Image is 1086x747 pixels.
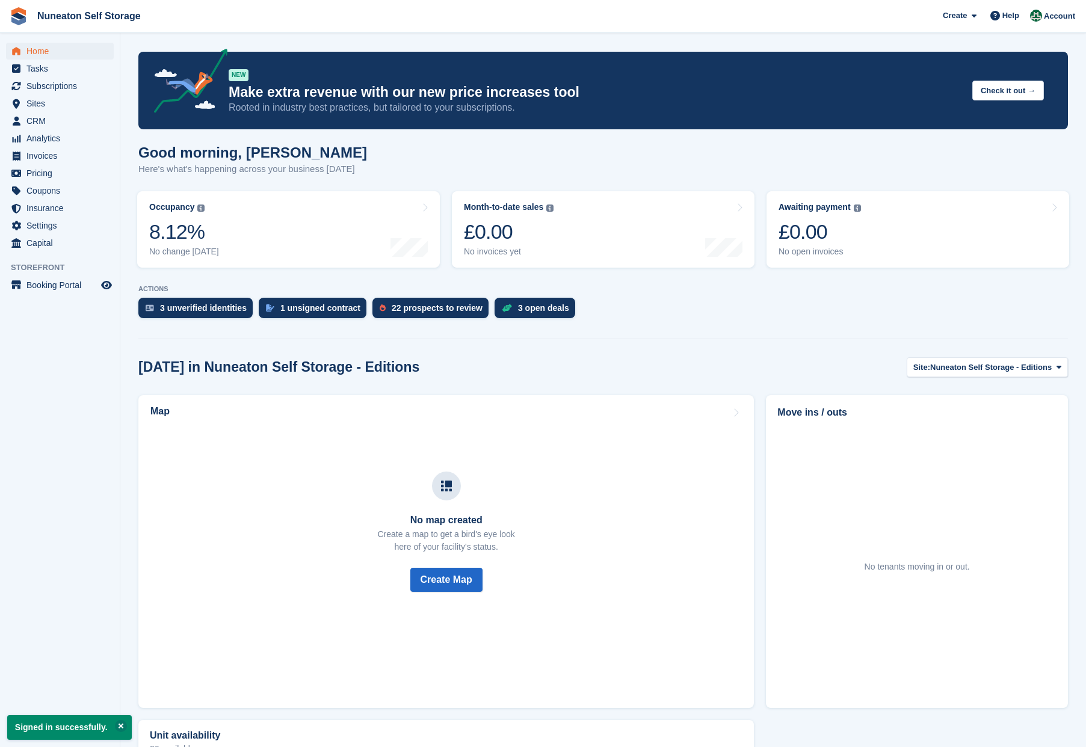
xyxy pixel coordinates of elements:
span: Create [943,10,967,22]
img: contract_signature_icon-13c848040528278c33f63329250d36e43548de30e8caae1d1a13099fd9432cc5.svg [266,304,274,312]
div: No change [DATE] [149,247,219,257]
a: Occupancy 8.12% No change [DATE] [137,191,440,268]
div: Occupancy [149,202,194,212]
a: 3 unverified identities [138,298,259,324]
a: menu [6,165,114,182]
p: Rooted in industry best practices, but tailored to your subscriptions. [229,101,963,114]
span: Invoices [26,147,99,164]
a: menu [6,43,114,60]
div: £0.00 [779,220,861,244]
a: menu [6,130,114,147]
div: 3 unverified identities [160,303,247,313]
a: menu [6,217,114,234]
a: Preview store [99,278,114,292]
div: No tenants moving in or out. [865,561,970,573]
h1: Good morning, [PERSON_NAME] [138,144,367,161]
img: map-icn-33ee37083ee616e46c38cad1a60f524a97daa1e2b2c8c0bc3eb3415660979fc1.svg [441,481,452,491]
span: CRM [26,112,99,129]
h2: Unit availability [150,730,220,741]
div: 22 prospects to review [392,303,483,313]
button: Check it out → [972,81,1044,100]
a: menu [6,78,114,94]
a: 22 prospects to review [372,298,495,324]
p: ACTIONS [138,285,1068,293]
span: Home [26,43,99,60]
span: Subscriptions [26,78,99,94]
a: menu [6,95,114,112]
a: menu [6,147,114,164]
img: verify_identity-adf6edd0f0f0b5bbfe63781bf79b02c33cf7c696d77639b501bdc392416b5a36.svg [146,304,154,312]
h2: Map [150,406,170,417]
span: Booking Portal [26,277,99,294]
a: menu [6,235,114,251]
a: Month-to-date sales £0.00 No invoices yet [452,191,754,268]
div: 8.12% [149,220,219,244]
span: Settings [26,217,99,234]
span: Nuneaton Self Storage - Editions [930,361,1052,373]
img: prospect-51fa495bee0391a8d652442698ab0144808aea92771e9ea1ae160a38d050c398.svg [380,304,386,312]
p: Make extra revenue with our new price increases tool [229,84,963,101]
img: price-adjustments-announcement-icon-8257ccfd72463d97f412b2fc003d46551f7dbcb40ab6d574587a9cd5c0d94... [144,49,228,117]
span: Insurance [26,200,99,217]
h2: [DATE] in Nuneaton Self Storage - Editions [138,359,419,375]
img: Amanda [1030,10,1042,22]
span: Pricing [26,165,99,182]
a: Map No map created Create a map to get a bird's eye lookhere of your facility's status. Create Map [138,395,754,708]
button: Create Map [410,568,483,592]
div: £0.00 [464,220,554,244]
div: 1 unsigned contract [280,303,360,313]
a: Nuneaton Self Storage [32,6,146,26]
span: Tasks [26,60,99,77]
span: Capital [26,235,99,251]
h3: No map created [377,515,514,526]
a: menu [6,182,114,199]
img: stora-icon-8386f47178a22dfd0bd8f6a31ec36ba5ce8667c1dd55bd0f319d3a0aa187defe.svg [10,7,28,25]
p: Signed in successfully. [7,715,132,740]
p: Here's what's happening across your business [DATE] [138,162,367,176]
span: Site: [913,361,930,373]
a: menu [6,277,114,294]
a: menu [6,60,114,77]
span: Coupons [26,182,99,199]
a: 3 open deals [495,298,581,324]
div: Month-to-date sales [464,202,543,212]
h2: Move ins / outs [777,405,1057,420]
img: icon-info-grey-7440780725fd019a000dd9b08b2336e03edf1995a4989e88bcd33f0948082b44.svg [546,204,554,212]
div: NEW [229,69,248,81]
img: deal-1b604bf984904fb50ccaf53a9ad4b4a5d6e5aea283cecdc64d6e3604feb123c2.svg [502,304,512,312]
a: Awaiting payment £0.00 No open invoices [767,191,1069,268]
div: No open invoices [779,247,861,257]
div: Awaiting payment [779,202,851,212]
span: Account [1044,10,1075,22]
div: No invoices yet [464,247,554,257]
span: Storefront [11,262,120,274]
div: 3 open deals [518,303,569,313]
img: icon-info-grey-7440780725fd019a000dd9b08b2336e03edf1995a4989e88bcd33f0948082b44.svg [197,204,205,212]
img: icon-info-grey-7440780725fd019a000dd9b08b2336e03edf1995a4989e88bcd33f0948082b44.svg [854,204,861,212]
a: menu [6,112,114,129]
a: 1 unsigned contract [259,298,372,324]
span: Help [1002,10,1019,22]
a: menu [6,200,114,217]
span: Analytics [26,130,99,147]
span: Sites [26,95,99,112]
button: Site: Nuneaton Self Storage - Editions [907,357,1068,377]
p: Create a map to get a bird's eye look here of your facility's status. [377,528,514,553]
